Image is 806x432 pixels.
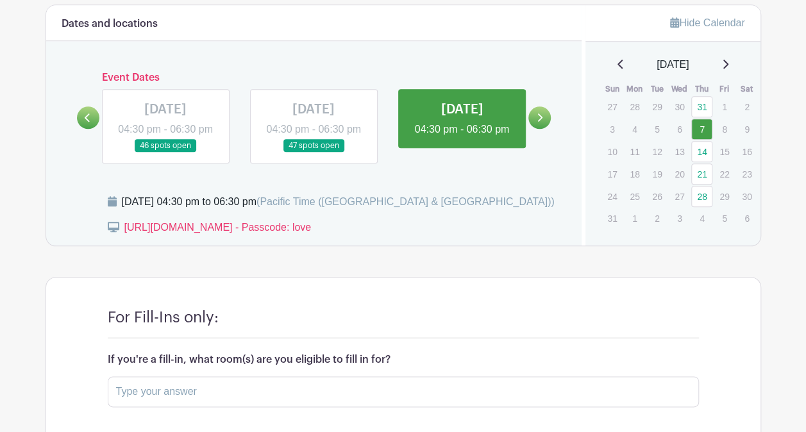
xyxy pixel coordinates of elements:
p: 10 [601,142,623,162]
div: [DATE] 04:30 pm to 06:30 pm [122,194,555,210]
p: 20 [669,164,690,184]
span: (Pacific Time ([GEOGRAPHIC_DATA] & [GEOGRAPHIC_DATA])) [256,196,555,207]
p: 11 [624,142,645,162]
input: Type your answer [108,376,699,407]
p: 2 [646,208,667,228]
p: 9 [736,119,757,139]
a: [URL][DOMAIN_NAME] - Passcode: love [124,222,312,233]
p: 6 [736,208,757,228]
p: 5 [714,208,735,228]
p: 15 [714,142,735,162]
th: Thu [691,83,713,96]
p: 17 [601,164,623,184]
p: 1 [624,208,645,228]
th: Tue [646,83,668,96]
p: 2 [736,97,757,117]
p: 4 [691,208,712,228]
p: 8 [714,119,735,139]
p: 28 [624,97,645,117]
p: 23 [736,164,757,184]
p: 19 [646,164,667,184]
p: 5 [646,119,667,139]
th: Sat [735,83,758,96]
th: Mon [623,83,646,96]
th: Sun [601,83,623,96]
p: 13 [669,142,690,162]
p: 16 [736,142,757,162]
p: 29 [646,97,667,117]
p: 31 [601,208,623,228]
p: 24 [601,187,623,206]
p: 29 [714,187,735,206]
p: 6 [669,119,690,139]
th: Fri [713,83,735,96]
a: 7 [691,119,712,140]
p: 26 [646,187,667,206]
p: 27 [601,97,623,117]
p: 18 [624,164,645,184]
th: Wed [668,83,691,96]
p: 4 [624,119,645,139]
h6: Dates and locations [62,18,158,30]
p: 12 [646,142,667,162]
a: 28 [691,186,712,207]
p: 3 [601,119,623,139]
p: 3 [669,208,690,228]
p: 1 [714,97,735,117]
p: 25 [624,187,645,206]
a: 14 [691,141,712,162]
p: 22 [714,164,735,184]
h4: For Fill-Ins only: [108,308,219,327]
h6: Event Dates [99,72,529,84]
p: 30 [669,97,690,117]
p: 30 [736,187,757,206]
p: 27 [669,187,690,206]
a: 31 [691,96,712,117]
a: 21 [691,163,712,185]
span: [DATE] [657,57,689,72]
a: Hide Calendar [670,17,744,28]
h6: If you're a fill-in, what room(s) are you eligible to fill in for? [108,354,699,366]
